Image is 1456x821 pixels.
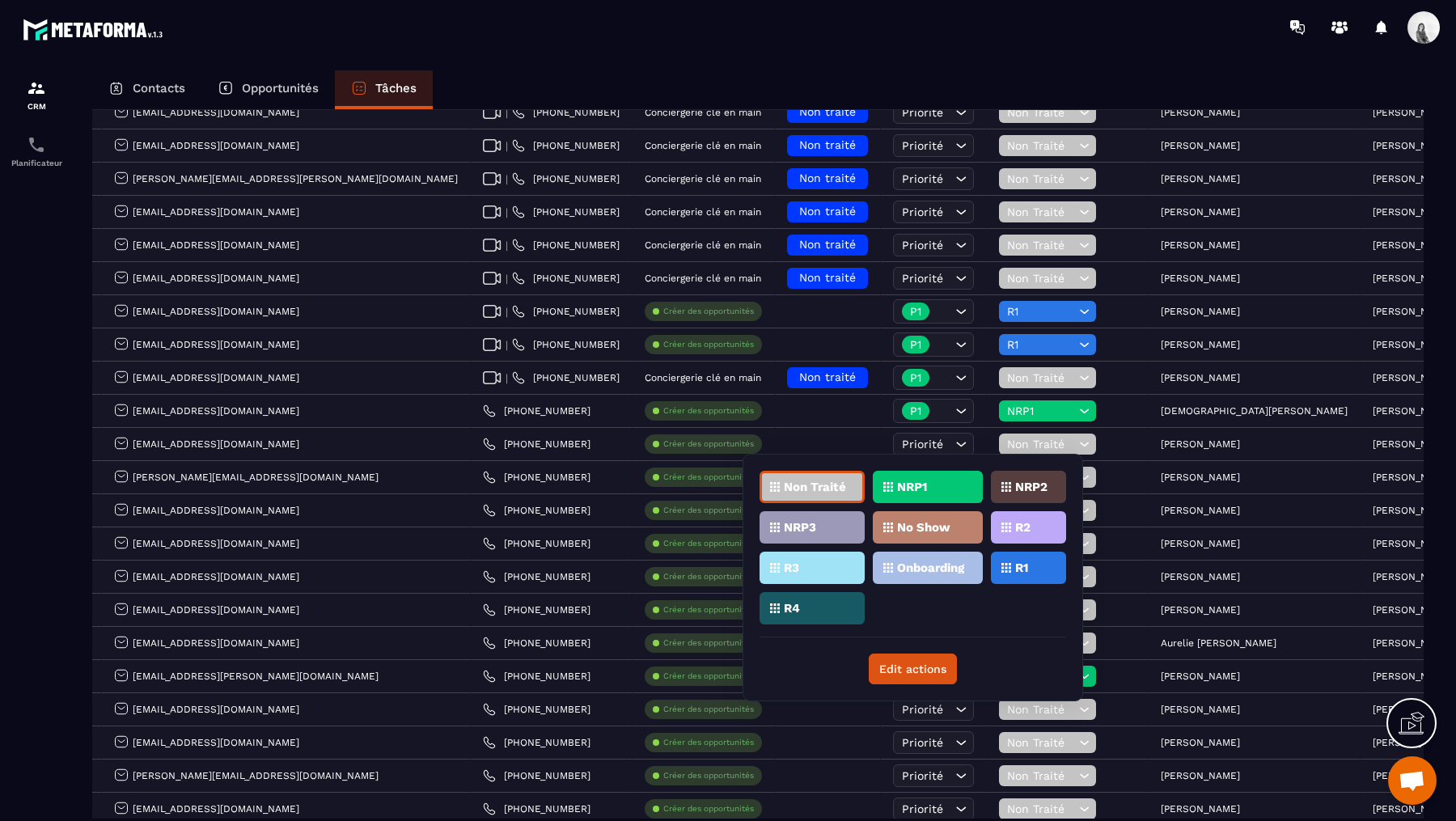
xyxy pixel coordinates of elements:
span: | [506,339,508,351]
span: | [506,273,508,285]
span: Non Traité [1007,736,1075,749]
a: [PHONE_NUMBER] [512,305,620,318]
p: Conciergerie clé en main [645,239,761,251]
p: [PERSON_NAME] [1373,405,1452,417]
a: [PHONE_NUMBER] [483,537,590,550]
p: R2 [1015,522,1031,533]
span: Non Traité [1007,438,1075,451]
a: [PHONE_NUMBER] [483,603,590,616]
span: | [506,107,508,119]
a: [PHONE_NUMBER] [483,404,590,417]
p: Conciergerie clé en main [645,107,761,118]
a: formationformationCRM [4,66,69,123]
span: Non Traité [1007,371,1075,384]
p: [PERSON_NAME] [1161,372,1240,383]
p: Créer des opportunités [663,671,754,682]
button: Edit actions [869,654,957,684]
a: [PHONE_NUMBER] [512,139,620,152]
p: P1 [910,339,921,350]
p: Créer des opportunités [663,405,754,417]
span: Priorité [902,139,943,152]
p: [PERSON_NAME] [1161,571,1240,582]
p: [PERSON_NAME] [1373,505,1452,516]
p: [PERSON_NAME] [1161,239,1240,251]
p: [PERSON_NAME] [1373,306,1452,317]
p: NRP3 [784,522,816,533]
p: Créer des opportunités [663,306,754,317]
p: Conciergerie clé en main [645,273,761,284]
p: [PERSON_NAME] [1161,803,1240,815]
p: No Show [897,522,950,533]
p: P1 [910,306,921,317]
p: [PERSON_NAME] [1373,704,1452,715]
p: [PERSON_NAME] [1161,505,1240,516]
p: [PERSON_NAME] [1161,472,1240,483]
span: Non traité [799,171,856,184]
span: | [506,239,508,252]
p: Créer des opportunités [663,505,754,516]
span: R1 [1007,305,1075,318]
a: [PHONE_NUMBER] [483,736,590,749]
img: logo [23,15,168,44]
p: [PERSON_NAME] [1373,438,1452,450]
p: Créer des opportunités [663,472,754,483]
p: Conciergerie clé en main [645,372,761,383]
p: Créer des opportunités [663,571,754,582]
a: [PHONE_NUMBER] [512,371,620,384]
span: Priorité [902,736,943,749]
p: NRP1 [897,481,927,493]
p: R3 [784,562,799,573]
p: [PERSON_NAME] [1373,671,1452,682]
p: [PERSON_NAME] [1161,339,1240,350]
span: Non Traité [1007,106,1075,119]
span: Non Traité [1007,139,1075,152]
a: Contacts [92,70,201,109]
p: Onboarding [897,562,964,573]
p: [PERSON_NAME] [1373,737,1452,748]
p: [PERSON_NAME] [1373,140,1452,151]
span: | [506,206,508,218]
p: Créer des opportunités [663,604,754,616]
p: [PERSON_NAME] [1161,671,1240,682]
p: Conciergerie clé en main [645,173,761,184]
a: schedulerschedulerPlanificateur [4,123,69,180]
span: Priorité [902,239,943,252]
a: [PHONE_NUMBER] [483,438,590,451]
a: [PHONE_NUMBER] [483,769,590,782]
p: [PERSON_NAME] [1373,339,1452,350]
p: Créer des opportunités [663,770,754,781]
p: Créer des opportunités [663,803,754,815]
a: [PHONE_NUMBER] [483,570,590,583]
p: [PERSON_NAME] [1161,604,1240,616]
p: Conciergerie clé en main [645,206,761,218]
p: Opportunités [242,81,319,95]
span: Non traité [799,205,856,218]
p: Conciergerie clé en main [645,140,761,151]
span: Priorité [902,703,943,716]
p: [PERSON_NAME] [1161,538,1240,549]
a: [PHONE_NUMBER] [483,670,590,683]
a: [PHONE_NUMBER] [512,272,620,285]
span: Priorité [902,106,943,119]
p: [PERSON_NAME] [1373,173,1452,184]
span: Non traité [799,238,856,251]
span: Priorité [902,172,943,185]
span: R1 [1007,338,1075,351]
a: [PHONE_NUMBER] [512,338,620,351]
span: Priorité [902,205,943,218]
a: [PHONE_NUMBER] [483,703,590,716]
span: Non traité [799,370,856,383]
p: Créer des opportunités [663,704,754,715]
span: Priorité [902,272,943,285]
p: Aurelie [PERSON_NAME] [1161,637,1276,649]
p: [PERSON_NAME] [1161,770,1240,781]
p: [PERSON_NAME] [1161,140,1240,151]
span: Non Traité [1007,769,1075,782]
p: [PERSON_NAME] [1161,173,1240,184]
img: scheduler [27,135,46,154]
span: Non Traité [1007,172,1075,185]
p: [PERSON_NAME] [1373,538,1452,549]
a: [PHONE_NUMBER] [512,239,620,252]
p: Non Traité [784,481,846,493]
a: [PHONE_NUMBER] [483,637,590,650]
